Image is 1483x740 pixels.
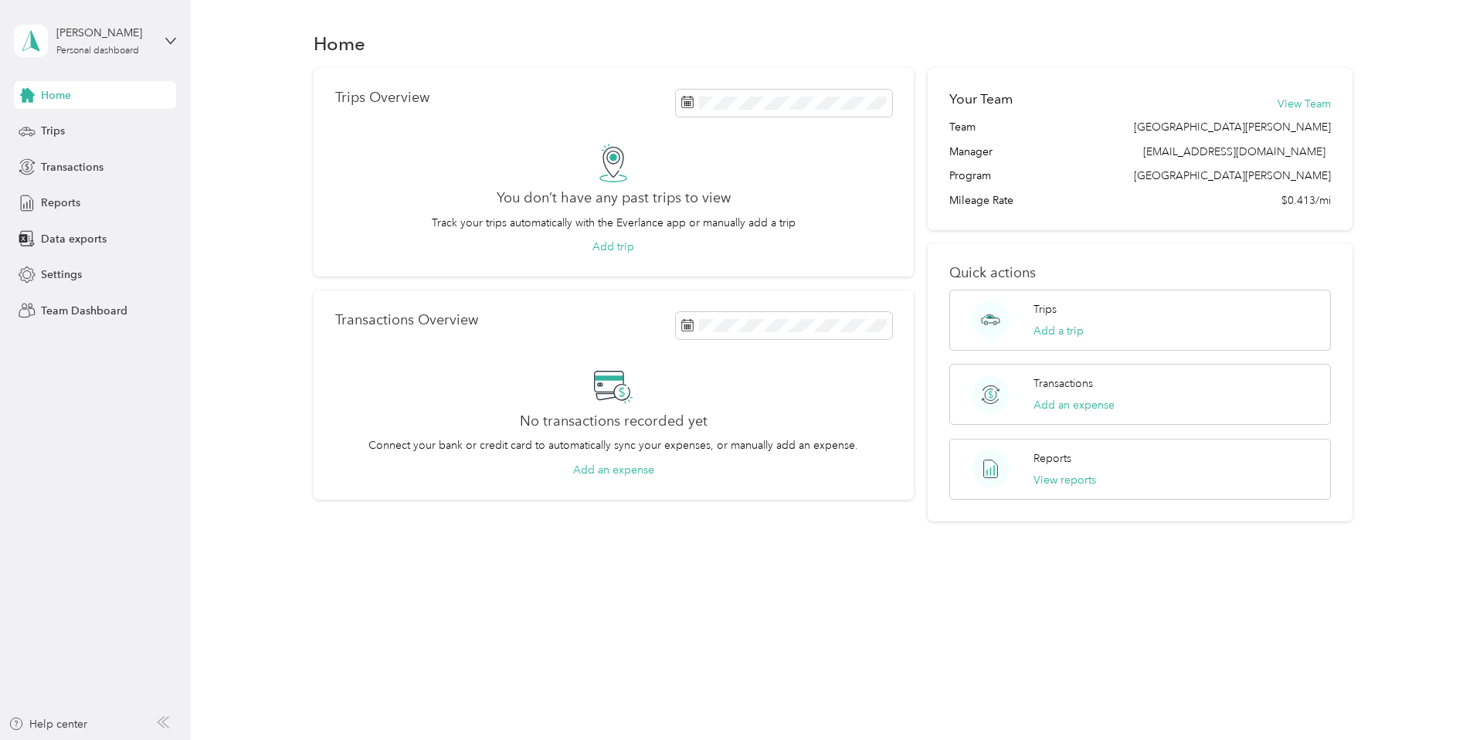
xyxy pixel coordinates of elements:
p: Trips Overview [335,90,429,106]
button: Add an expense [573,462,654,478]
span: Data exports [41,231,107,247]
span: [EMAIL_ADDRESS][DOMAIN_NAME] [1143,145,1325,158]
span: [GEOGRAPHIC_DATA][PERSON_NAME] [1134,119,1331,135]
button: Add an expense [1033,397,1115,413]
span: Reports [41,195,80,211]
p: Connect your bank or credit card to automatically sync your expenses, or manually add an expense. [368,437,858,453]
span: Transactions [41,159,104,175]
iframe: Everlance-gr Chat Button Frame [1396,653,1483,740]
div: Personal dashboard [56,46,139,56]
button: Help center [8,716,87,732]
button: Add a trip [1033,323,1084,339]
button: Add trip [592,239,634,255]
h2: You don’t have any past trips to view [497,190,731,206]
span: $0.413/mi [1281,192,1331,209]
p: Transactions [1033,375,1093,392]
h1: Home [314,36,365,52]
div: [PERSON_NAME] [56,25,153,41]
h2: No transactions recorded yet [520,413,708,429]
p: Trips [1033,301,1057,317]
button: View reports [1033,472,1096,488]
span: Settings [41,266,82,283]
p: Quick actions [949,265,1331,281]
p: Reports [1033,450,1071,467]
p: Track your trips automatically with the Everlance app or manually add a trip [432,215,796,231]
h2: Your Team [949,90,1013,109]
span: Manager [949,144,993,160]
span: Home [41,87,71,104]
span: Team Dashboard [41,303,127,319]
span: [GEOGRAPHIC_DATA][PERSON_NAME] [1134,168,1331,184]
p: Transactions Overview [335,312,478,328]
span: Team [949,119,976,135]
span: Trips [41,123,65,139]
button: View Team [1278,96,1331,112]
span: Mileage Rate [949,192,1013,209]
span: Program [949,168,991,184]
